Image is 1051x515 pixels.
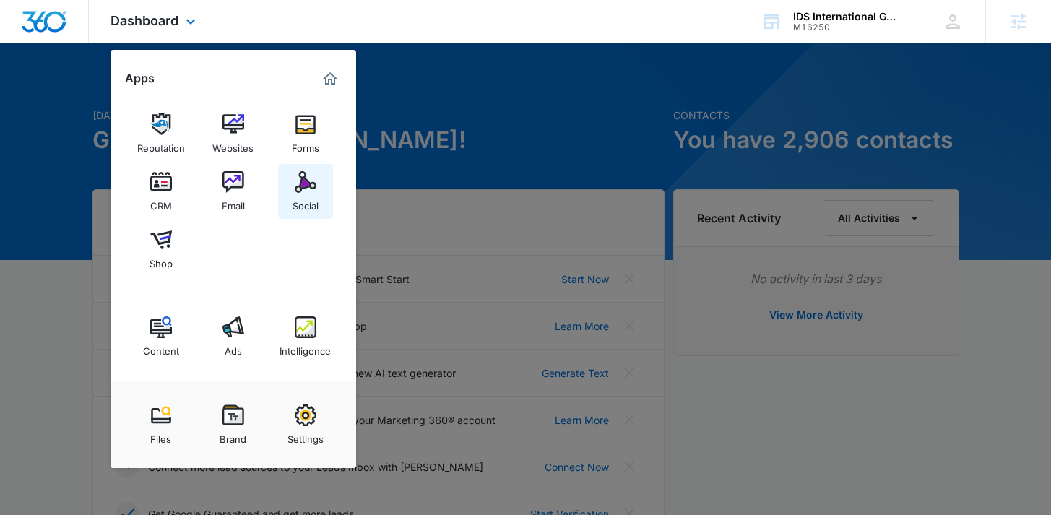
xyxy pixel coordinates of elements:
a: Ads [206,309,261,364]
div: Email [222,193,245,212]
div: account name [793,11,899,22]
a: Reputation [134,106,189,161]
a: CRM [134,164,189,219]
a: Marketing 360® Dashboard [319,67,342,90]
div: Forms [292,135,319,154]
a: Brand [206,397,261,452]
div: CRM [150,193,172,212]
div: account id [793,22,899,33]
a: Content [134,309,189,364]
a: Settings [278,397,333,452]
div: Files [150,426,171,445]
a: Email [206,164,261,219]
div: Reputation [137,135,185,154]
a: Social [278,164,333,219]
h2: Apps [125,72,155,85]
div: Shop [150,251,173,269]
div: Intelligence [280,338,331,357]
div: Content [143,338,179,357]
a: Websites [206,106,261,161]
a: Shop [134,222,189,277]
div: Social [293,193,319,212]
div: Brand [220,426,246,445]
a: Intelligence [278,309,333,364]
span: Dashboard [111,13,178,28]
a: Forms [278,106,333,161]
div: Settings [287,426,324,445]
div: Ads [225,338,242,357]
div: Websites [212,135,254,154]
a: Files [134,397,189,452]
